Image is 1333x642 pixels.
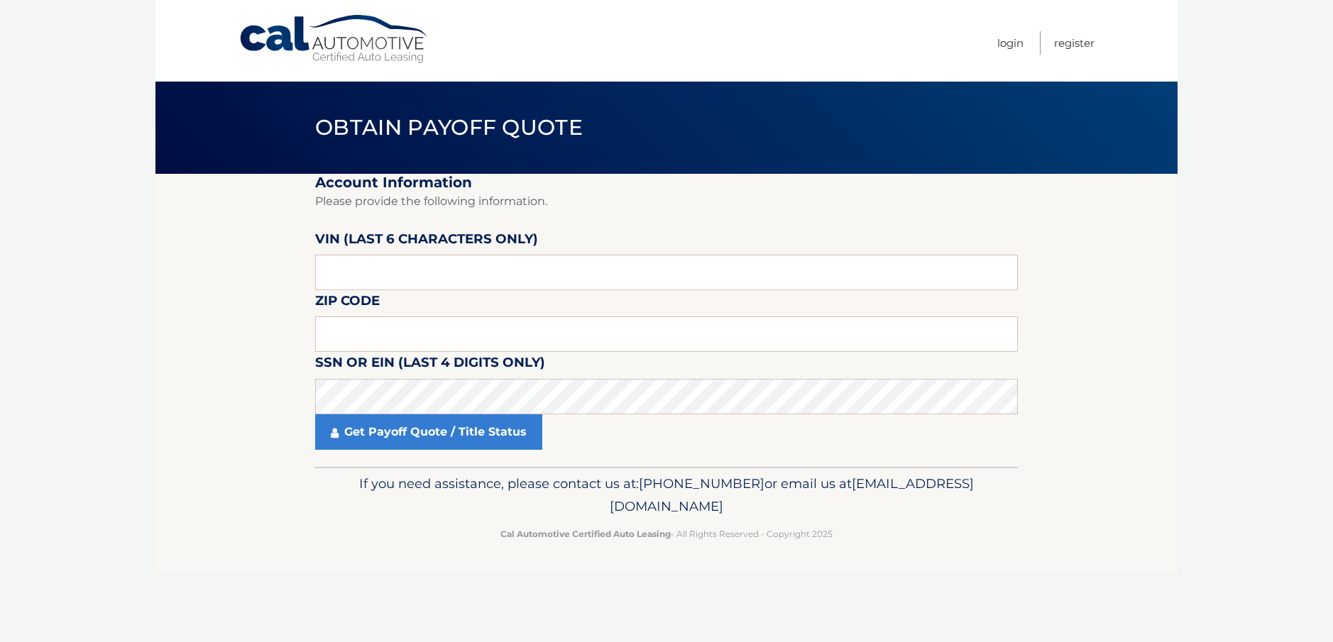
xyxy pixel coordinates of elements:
[315,352,545,378] label: SSN or EIN (last 4 digits only)
[315,228,538,255] label: VIN (last 6 characters only)
[315,290,380,316] label: Zip Code
[315,114,583,140] span: Obtain Payoff Quote
[315,174,1018,192] h2: Account Information
[238,14,430,65] a: Cal Automotive
[324,472,1009,518] p: If you need assistance, please contact us at: or email us at
[997,31,1024,55] a: Login
[315,192,1018,211] p: Please provide the following information.
[639,475,764,492] span: [PHONE_NUMBER]
[500,528,671,539] strong: Cal Automotive Certified Auto Leasing
[1054,31,1095,55] a: Register
[324,526,1009,541] p: - All Rights Reserved - Copyright 2025
[315,414,542,450] a: Get Payoff Quote / Title Status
